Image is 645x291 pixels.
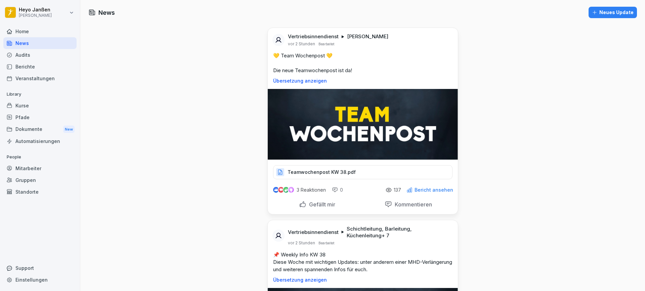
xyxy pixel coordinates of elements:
img: love [278,187,284,192]
img: celebrate [283,187,289,193]
a: News [3,37,77,49]
a: Kurse [3,100,77,111]
a: Audits [3,49,77,61]
p: vor 2 Stunden [288,41,315,47]
p: [PERSON_NAME] [19,13,52,18]
img: inspiring [288,187,294,193]
a: Einstellungen [3,274,77,286]
a: Home [3,26,77,37]
a: Mitarbeiter [3,162,77,174]
img: khk1kv38m7cuar4h1xtzxcv9.png [268,89,458,160]
p: Vertriebsinnendienst [288,229,339,236]
p: Bearbeitet [318,41,334,47]
a: Pfade [3,111,77,123]
p: Heyo Janßen [19,7,52,13]
p: Bearbeitet [318,240,334,246]
button: Neues Update [589,7,637,18]
p: 3 Reaktionen [297,187,326,193]
p: Übersetzung anzeigen [273,277,453,283]
div: New [63,126,75,133]
p: vor 2 Stunden [288,240,315,246]
p: Vertriebsinnendienst [288,33,339,40]
img: like [273,187,278,193]
p: Schichtleitung, Barleitung, Küchenleitung + 7 [347,226,450,239]
div: Support [3,262,77,274]
a: Gruppen [3,174,77,186]
p: Kommentieren [392,201,432,208]
p: Gefällt mir [306,201,335,208]
h1: News [98,8,115,17]
div: 0 [332,187,343,193]
p: Library [3,89,77,100]
p: 💛 Team Wochenpost 💛 Die neue Teamwochenpost ist da! [273,52,453,74]
p: 137 [394,187,401,193]
div: Neues Update [592,9,634,16]
a: DokumenteNew [3,123,77,136]
a: Teamwochenpost KW 38.pdf [273,171,453,178]
p: [PERSON_NAME] [347,33,388,40]
p: 📌 Weekly Info KW 38 Diese Woche mit wichtigen Updates: unter anderem einer MHD-Verlängerung und w... [273,251,453,273]
a: Standorte [3,186,77,198]
div: Dokumente [3,123,77,136]
a: Berichte [3,61,77,72]
a: Automatisierungen [3,135,77,147]
p: Bericht ansehen [415,187,453,193]
p: Übersetzung anzeigen [273,78,453,84]
p: People [3,152,77,162]
a: Veranstaltungen [3,72,77,84]
p: Teamwochenpost KW 38.pdf [288,169,356,176]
